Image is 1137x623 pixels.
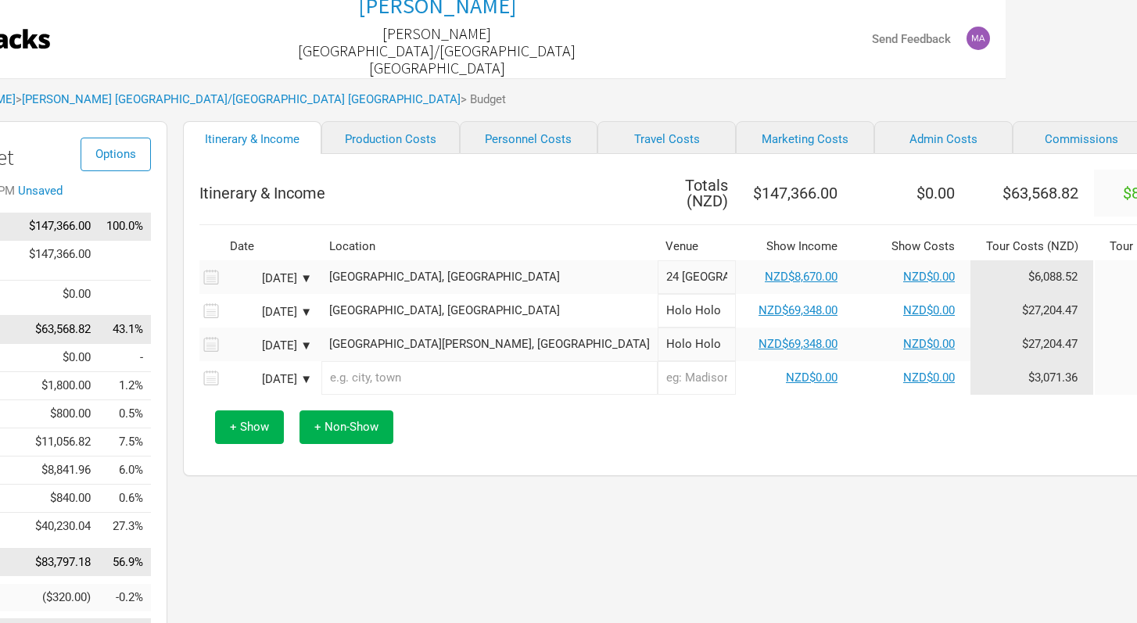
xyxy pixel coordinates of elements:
[21,213,99,241] td: $147,366.00
[970,260,1094,294] td: Tour Cost allocation from Production, Personnel, Travel, Marketing, Admin & Commissions
[329,271,650,283] div: Las Vegas, United States
[658,170,736,217] th: Totals ( NZD )
[903,303,955,317] a: NZD$0.00
[321,121,460,154] a: Production Costs
[759,337,838,351] a: NZD$69,348.00
[99,240,151,280] td: Performance Income as % of Tour Income
[21,316,99,344] td: $63,568.82
[461,94,506,106] span: > Budget
[759,303,838,317] a: NZD$69,348.00
[765,270,838,284] a: NZD$8,670.00
[21,584,99,611] td: ($320.00)
[226,273,312,285] div: [DATE] ▼
[970,170,1094,217] th: $63,568.82
[658,233,736,260] th: Venue
[21,400,99,428] td: $800.00
[321,361,658,395] input: e.g. city, town
[99,400,151,428] td: Personnel as % of Tour Income
[970,361,1094,395] td: Tour Cost allocation from Production, Personnel, Travel, Marketing, Admin & Commissions
[95,147,136,161] span: Options
[99,213,151,241] td: Tour Income as % of Tour Income
[253,17,621,84] a: [PERSON_NAME] [GEOGRAPHIC_DATA]/[GEOGRAPHIC_DATA] [GEOGRAPHIC_DATA]
[21,372,99,400] td: $1,800.00
[226,340,312,352] div: [DATE] ▼
[329,338,650,350] div: San Jose, United States
[222,233,316,260] th: Date
[226,306,312,318] div: [DATE] ▼
[903,270,955,284] a: NZD$0.00
[903,371,955,385] a: NZD$0.00
[99,316,151,344] td: Tour Costs as % of Tour Income
[970,294,1094,328] td: Tour Cost allocation from Production, Personnel, Travel, Marketing, Admin & Commissions
[970,233,1094,260] th: Tour Costs ( NZD )
[329,305,650,317] div: Irvine, United States
[314,420,378,434] span: + Non-Show
[736,233,853,260] th: Show Income
[658,361,736,395] input: eg: Madison Square Garden
[299,410,393,444] button: + Non-Show
[853,233,970,260] th: Show Costs
[99,428,151,457] td: Travel as % of Tour Income
[597,121,736,154] a: Travel Costs
[658,294,736,328] input: Holo Holo
[736,170,853,217] th: $147,366.00
[21,513,99,541] td: $40,230.04
[21,280,99,308] td: $0.00
[99,372,151,400] td: Production as % of Tour Income
[183,121,321,154] a: Itinerary & Income
[321,233,658,260] th: Location
[21,457,99,485] td: $8,841.96
[786,371,838,385] a: NZD$0.00
[215,410,284,444] button: + Show
[99,457,151,485] td: Marketing as % of Tour Income
[99,584,151,611] td: Merch Profit as % of Tour Income
[21,344,99,372] td: $0.00
[99,485,151,513] td: Admin as % of Tour Income
[21,240,99,280] td: $147,366.00
[658,328,736,361] input: Holo Holo
[736,121,874,154] a: Marketing Costs
[226,374,312,385] div: [DATE] ▼
[230,420,269,434] span: + Show
[970,328,1094,361] td: Tour Cost allocation from Production, Personnel, Travel, Marketing, Admin & Commissions
[967,27,990,50] img: AKIAKI
[99,280,151,308] td: Other Income as % of Tour Income
[872,32,951,46] strong: Send Feedback
[16,94,461,106] span: >
[253,25,621,77] h2: [PERSON_NAME] [GEOGRAPHIC_DATA]/[GEOGRAPHIC_DATA] [GEOGRAPHIC_DATA]
[874,121,1013,154] a: Admin Costs
[21,428,99,457] td: $11,056.82
[18,184,63,198] a: Unsaved
[99,548,151,576] td: Tour Profit as % of Tour Income
[81,138,151,171] button: Options
[199,170,658,217] th: Itinerary & Income
[903,337,955,351] a: NZD$0.00
[658,260,736,294] input: 24 Oxford
[22,92,461,106] a: [PERSON_NAME] [GEOGRAPHIC_DATA]/[GEOGRAPHIC_DATA] [GEOGRAPHIC_DATA]
[99,513,151,541] td: Commissions as % of Tour Income
[460,121,598,154] a: Personnel Costs
[853,170,970,217] th: $0.00
[21,548,99,576] td: $83,797.18
[99,344,151,372] td: Show Costs as % of Tour Income
[21,485,99,513] td: $840.00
